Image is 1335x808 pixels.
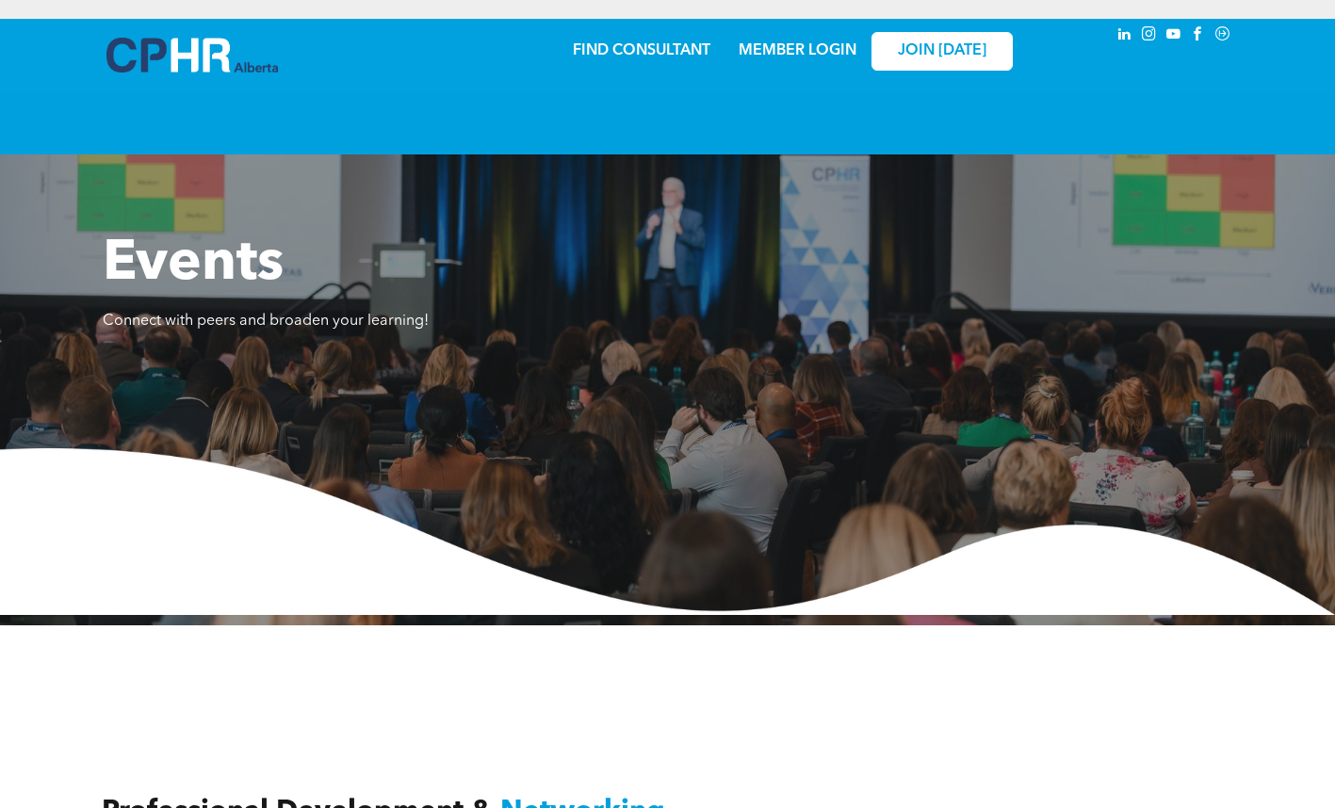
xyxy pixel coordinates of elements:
a: Social network [1213,24,1233,49]
a: FIND CONSULTANT [573,43,710,58]
a: linkedin [1115,24,1135,49]
span: Connect with peers and broaden your learning! [103,314,429,329]
a: MEMBER LOGIN [739,43,856,58]
a: instagram [1139,24,1160,49]
span: Events [103,236,284,293]
a: youtube [1164,24,1184,49]
a: JOIN [DATE] [871,32,1013,71]
a: facebook [1188,24,1209,49]
span: JOIN [DATE] [898,42,986,60]
img: A blue and white logo for cp alberta [106,38,278,73]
